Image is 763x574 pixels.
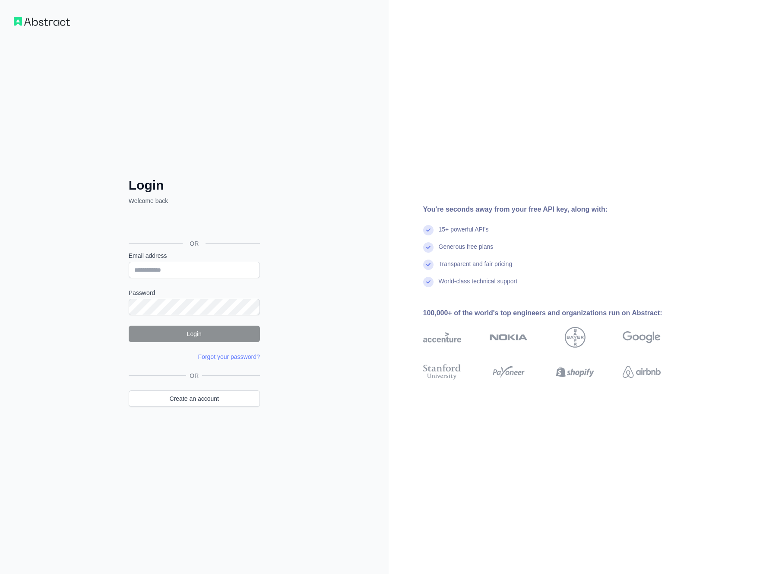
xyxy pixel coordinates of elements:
[423,308,688,318] div: 100,000+ of the world's top engineers and organizations run on Abstract:
[129,326,260,342] button: Login
[423,204,688,215] div: You're seconds away from your free API key, along with:
[129,390,260,407] a: Create an account
[439,242,494,260] div: Generous free plans
[129,215,258,234] div: Über Google anmelden. Wird in neuem Tab geöffnet.
[198,353,260,360] a: Forgot your password?
[565,327,586,348] img: bayer
[556,362,594,381] img: shopify
[623,327,661,348] img: google
[423,225,434,235] img: check mark
[129,251,260,260] label: Email address
[423,260,434,270] img: check mark
[490,327,528,348] img: nokia
[423,362,461,381] img: stanford university
[423,242,434,253] img: check mark
[439,225,489,242] div: 15+ powerful API's
[623,362,661,381] img: airbnb
[14,17,70,26] img: Workflow
[439,277,518,294] div: World-class technical support
[129,289,260,297] label: Password
[124,215,263,234] iframe: Schaltfläche „Über Google anmelden“
[423,277,434,287] img: check mark
[490,362,528,381] img: payoneer
[423,327,461,348] img: accenture
[129,197,260,205] p: Welcome back
[129,178,260,193] h2: Login
[183,239,206,248] span: OR
[186,371,202,380] span: OR
[439,260,513,277] div: Transparent and fair pricing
